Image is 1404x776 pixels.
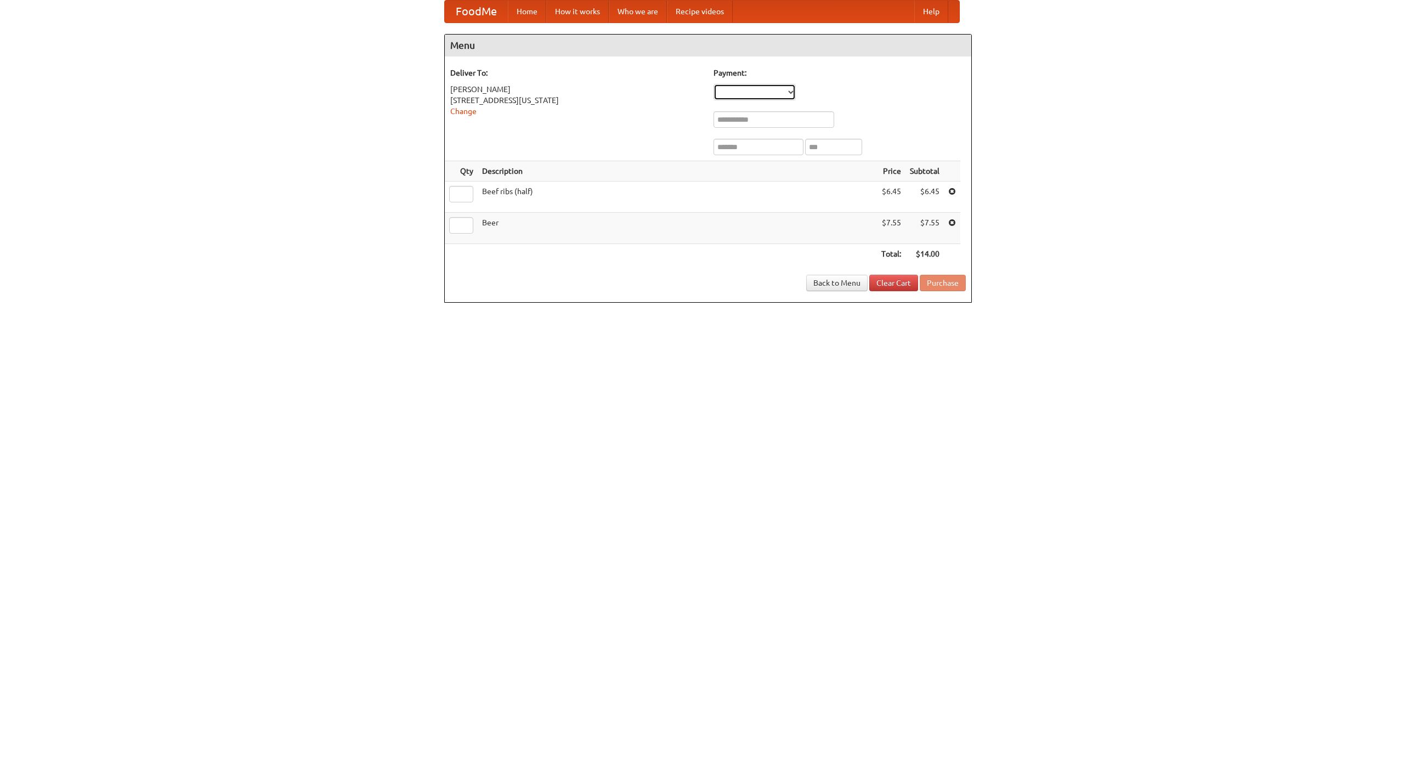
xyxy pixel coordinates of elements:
[667,1,733,22] a: Recipe videos
[450,107,477,116] a: Change
[450,67,703,78] h5: Deliver To:
[609,1,667,22] a: Who we are
[914,1,948,22] a: Help
[877,213,905,244] td: $7.55
[546,1,609,22] a: How it works
[450,95,703,106] div: [STREET_ADDRESS][US_STATE]
[445,161,478,182] th: Qty
[905,213,944,244] td: $7.55
[905,161,944,182] th: Subtotal
[478,182,877,213] td: Beef ribs (half)
[869,275,918,291] a: Clear Cart
[508,1,546,22] a: Home
[445,1,508,22] a: FoodMe
[714,67,966,78] h5: Payment:
[877,182,905,213] td: $6.45
[450,84,703,95] div: [PERSON_NAME]
[905,182,944,213] td: $6.45
[478,213,877,244] td: Beer
[806,275,868,291] a: Back to Menu
[445,35,971,56] h4: Menu
[905,244,944,264] th: $14.00
[877,161,905,182] th: Price
[877,244,905,264] th: Total:
[920,275,966,291] button: Purchase
[478,161,877,182] th: Description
